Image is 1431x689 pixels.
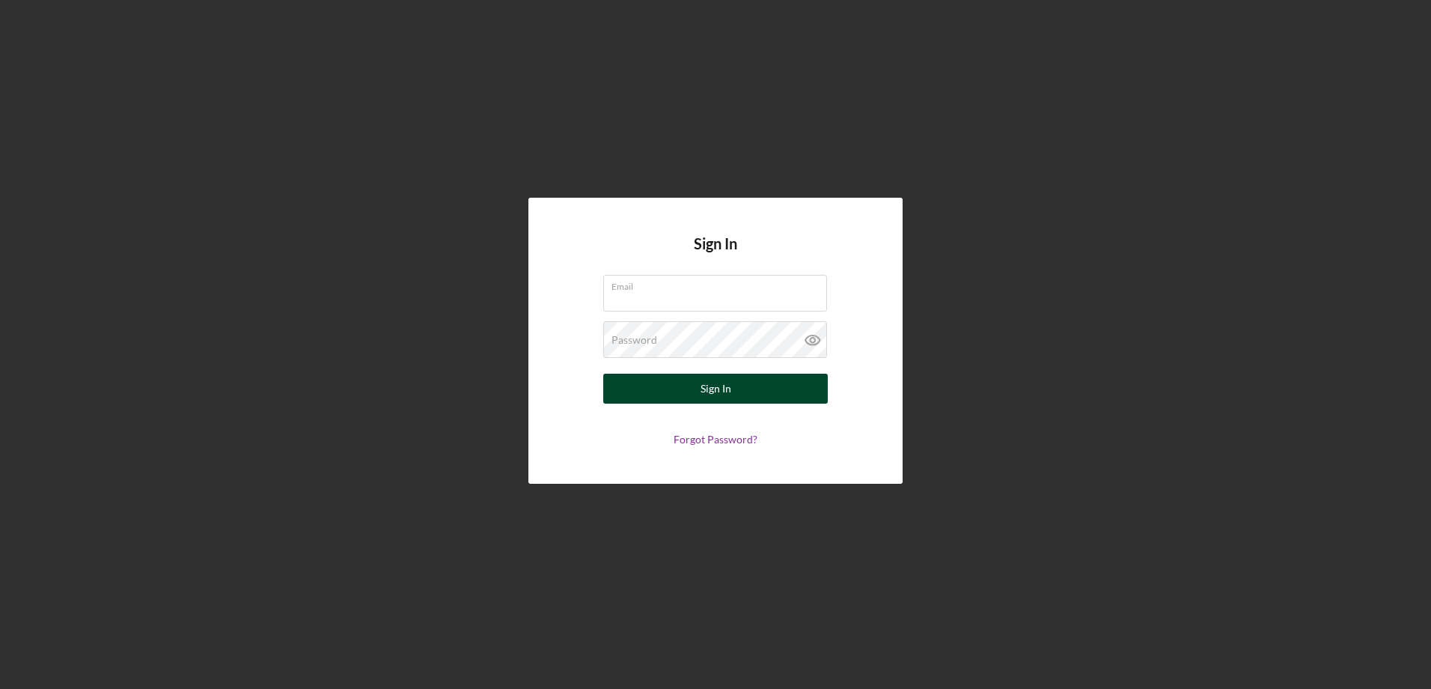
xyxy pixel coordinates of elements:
[694,235,737,275] h4: Sign In
[611,276,827,292] label: Email
[674,433,757,446] a: Forgot Password?
[611,334,657,346] label: Password
[701,374,731,404] div: Sign In
[603,374,828,404] button: Sign In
